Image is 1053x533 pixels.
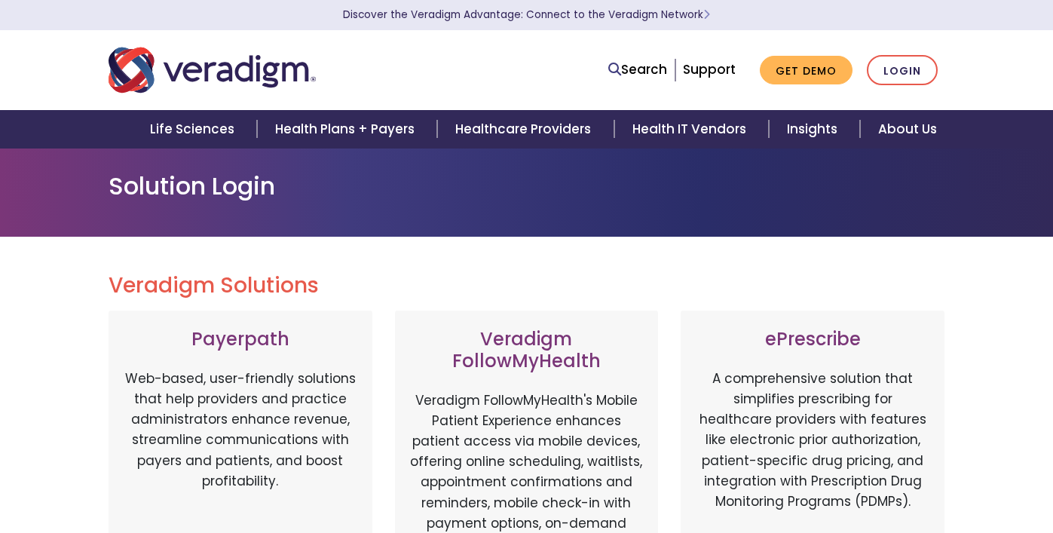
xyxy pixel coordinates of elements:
[109,45,316,95] img: Veradigm logo
[109,273,945,299] h2: Veradigm Solutions
[860,110,955,149] a: About Us
[703,8,710,22] span: Learn More
[760,56,853,85] a: Get Demo
[343,8,710,22] a: Discover the Veradigm Advantage: Connect to the Veradigm NetworkLearn More
[769,110,860,149] a: Insights
[257,110,437,149] a: Health Plans + Payers
[614,110,769,149] a: Health IT Vendors
[683,60,736,78] a: Support
[867,55,938,86] a: Login
[608,60,667,80] a: Search
[109,172,945,201] h1: Solution Login
[410,329,644,372] h3: Veradigm FollowMyHealth
[696,329,929,351] h3: ePrescribe
[437,110,614,149] a: Healthcare Providers
[132,110,257,149] a: Life Sciences
[124,329,357,351] h3: Payerpath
